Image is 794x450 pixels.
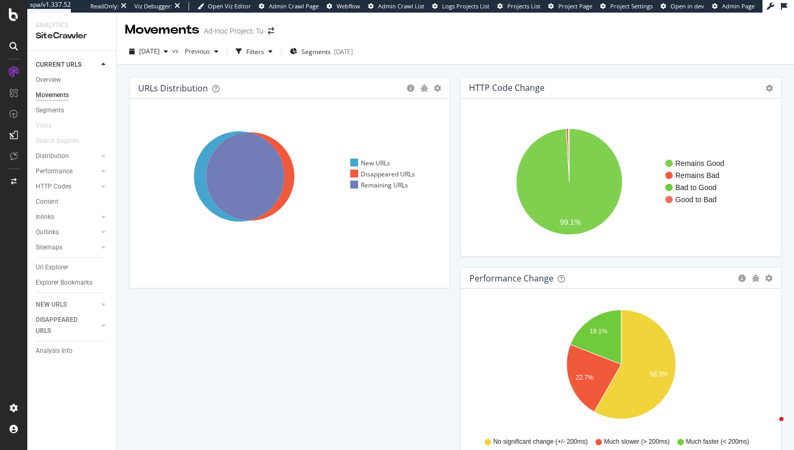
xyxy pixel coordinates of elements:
div: Filters [246,47,264,56]
button: Previous [181,43,223,60]
a: Open Viz Editor [197,2,251,11]
a: HTTP Codes [36,181,98,192]
text: 99.1% [560,218,581,226]
div: Analytics [36,21,108,30]
div: gear [765,275,772,282]
div: SiteCrawler [36,30,108,42]
a: Movements [36,90,109,101]
a: Overview [36,75,109,86]
div: Sitemaps [36,242,62,253]
div: arrow-right-arrow-left [268,27,274,35]
span: Much slower (> 200ms) [604,437,670,446]
a: Search Engines [36,135,90,146]
div: Performance [36,166,72,177]
svg: A chart. [469,306,772,427]
a: Segments [36,105,109,116]
a: Project Page [548,2,592,11]
a: Project Settings [600,2,653,11]
a: Distribution [36,151,98,162]
div: circle-info [406,85,415,92]
div: Ad-Hoc Project: Tu [204,26,264,36]
a: Sitemaps [36,242,98,253]
div: URLs Distribution [138,83,208,93]
a: Admin Crawl Page [259,2,319,11]
div: Search Engines [36,135,79,146]
button: Segments[DATE] [286,43,357,60]
i: Options [766,85,773,92]
div: New URLs [350,159,390,168]
div: Distribution [36,151,69,162]
span: Much faster (< 200ms) [686,437,749,446]
span: No significant change (+/- 200ms) [493,437,588,446]
div: Overview [36,75,61,86]
span: Logs Projects List [442,2,489,10]
button: Filters [232,43,277,60]
text: Bad to Good [675,183,717,192]
button: [DATE] [125,43,172,60]
a: Open in dev [661,2,704,11]
div: HTTP Codes [36,181,71,192]
div: bug [751,275,760,282]
div: CURRENT URLS [36,59,81,70]
a: CURRENT URLS [36,59,98,70]
iframe: Intercom live chat [758,414,783,439]
a: Analysis Info [36,346,109,357]
span: Previous [181,47,210,56]
text: 22.7% [576,374,593,381]
a: Webflow [327,2,360,11]
a: Logs Projects List [432,2,489,11]
div: Movements [36,90,69,101]
div: Movements [125,21,200,39]
text: 19.1% [590,328,608,335]
span: 2025 Oct. 1st [139,47,160,56]
h4: HTTP Code Change [469,81,545,95]
a: Admin Page [712,2,755,11]
div: [DATE] [334,47,353,56]
span: Projects List [507,2,540,10]
div: Analysis Info [36,346,72,357]
svg: A chart. [469,116,772,248]
text: Remains Bad [675,171,719,180]
div: ReadOnly: [90,2,119,11]
text: Remains Good [675,159,724,168]
span: Project Page [558,2,592,10]
a: DISAPPEARED URLS [36,315,98,337]
div: Url Explorer [36,262,68,273]
span: Webflow [337,2,360,10]
div: DISAPPEARED URLS [36,315,89,337]
div: circle-info [738,275,746,282]
text: Good to Bad [675,195,717,204]
div: Disappeared URLs [350,170,415,179]
a: Visits [36,120,62,131]
a: Url Explorer [36,262,109,273]
span: Open in dev [671,2,704,10]
div: Inlinks [36,212,54,223]
a: Admin Crawl List [368,2,424,11]
text: 58.3% [650,371,668,378]
span: Admin Page [722,2,755,10]
div: Visits [36,120,51,131]
div: Performance Change [469,273,553,284]
div: Explorer Bookmarks [36,277,92,288]
a: Outlinks [36,227,98,238]
div: Outlinks [36,227,59,238]
span: Project Settings [610,2,653,10]
a: Performance [36,166,98,177]
div: bug [420,85,429,92]
a: Projects List [497,2,540,11]
div: Remaining URLs [350,181,408,190]
a: Explorer Bookmarks [36,277,109,288]
a: Content [36,196,109,207]
span: vs [172,46,181,55]
div: Viz Debugger: [134,2,172,11]
span: Open Viz Editor [208,2,251,10]
a: Inlinks [36,212,98,223]
a: NEW URLS [36,299,98,310]
div: Content [36,196,58,207]
div: Segments [36,105,64,116]
span: Admin Crawl List [378,2,424,10]
div: NEW URLS [36,299,67,310]
span: Admin Crawl Page [269,2,319,10]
